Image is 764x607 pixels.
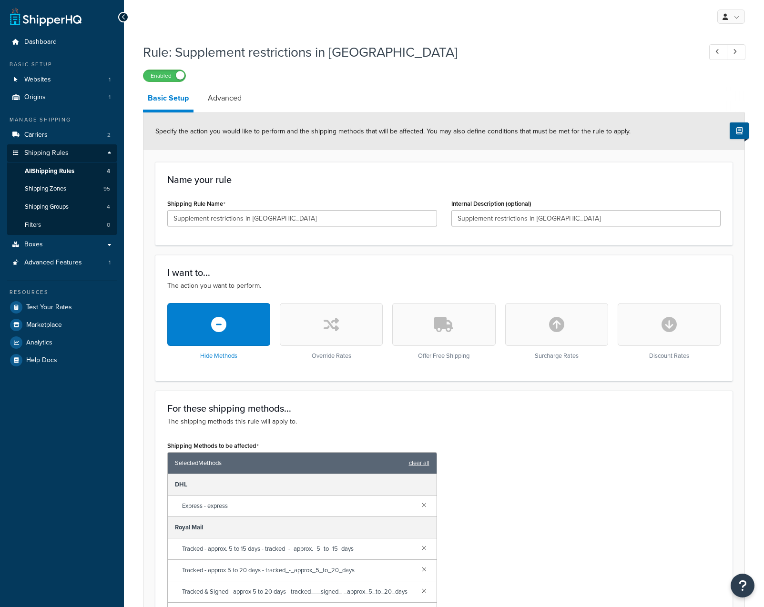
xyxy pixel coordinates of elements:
label: Enabled [143,70,185,81]
a: Help Docs [7,352,117,369]
a: Dashboard [7,33,117,51]
div: Surcharge Rates [505,303,608,360]
span: 1 [109,93,111,101]
li: Carriers [7,126,117,144]
span: Tracked & Signed - approx 5 to 20 days - tracked___signed_-_approx_5_to_20_days [182,585,414,598]
button: Show Help Docs [730,122,749,139]
label: Internal Description (optional) [451,200,531,207]
a: Previous Record [709,44,728,60]
h1: Rule: Supplement restrictions in [GEOGRAPHIC_DATA] [143,43,692,61]
a: Filters0 [7,216,117,234]
div: Resources [7,288,117,296]
span: Tracked - approx. 5 to 15 days - tracked_-_approx._5_to_15_days [182,542,414,556]
span: Websites [24,76,51,84]
div: Royal Mail [168,517,437,538]
span: 4 [107,167,110,175]
span: Tracked - approx 5 to 20 days - tracked_-_approx_5_to_20_days [182,564,414,577]
li: Advanced Features [7,254,117,272]
li: Shipping Zones [7,180,117,198]
div: Offer Free Shipping [392,303,495,360]
div: Override Rates [280,303,383,360]
div: Hide Methods [167,303,270,360]
a: clear all [409,456,429,470]
span: Boxes [24,241,43,249]
h3: For these shipping methods... [167,403,721,414]
span: 0 [107,221,110,229]
span: Express - express [182,499,414,513]
li: Origins [7,89,117,106]
span: 4 [107,203,110,211]
label: Shipping Rule Name [167,200,225,208]
a: Shipping Groups4 [7,198,117,216]
div: DHL [168,474,437,496]
h3: I want to... [167,267,721,278]
span: Specify the action you would like to perform and the shipping methods that will be affected. You ... [155,126,631,136]
span: Shipping Groups [25,203,69,211]
a: Advanced Features1 [7,254,117,272]
span: 1 [109,76,111,84]
span: Analytics [26,339,52,347]
span: Origins [24,93,46,101]
li: Websites [7,71,117,89]
button: Open Resource Center [731,574,754,597]
li: Filters [7,216,117,234]
span: Filters [25,221,41,229]
li: Shipping Groups [7,198,117,216]
span: Advanced Features [24,259,82,267]
span: 1 [109,259,111,267]
span: Dashboard [24,38,57,46]
div: Discount Rates [618,303,721,360]
p: The shipping methods this rule will apply to. [167,416,721,427]
span: Test Your Rates [26,303,72,312]
h3: Name your rule [167,174,721,185]
a: Shipping Rules [7,144,117,162]
span: Shipping Rules [24,149,69,157]
a: Advanced [203,87,246,110]
a: AllShipping Rules4 [7,162,117,180]
li: Shipping Rules [7,144,117,235]
div: Basic Setup [7,61,117,69]
a: Boxes [7,236,117,253]
a: Websites1 [7,71,117,89]
a: Carriers2 [7,126,117,144]
a: Marketplace [7,316,117,334]
a: Shipping Zones95 [7,180,117,198]
span: 2 [107,131,111,139]
span: Carriers [24,131,48,139]
a: Basic Setup [143,87,194,112]
div: Manage Shipping [7,116,117,124]
span: 95 [103,185,110,193]
span: Selected Methods [175,456,404,470]
a: Analytics [7,334,117,351]
a: Test Your Rates [7,299,117,316]
p: The action you want to perform. [167,281,721,291]
span: Help Docs [26,356,57,364]
span: Marketplace [26,321,62,329]
a: Origins1 [7,89,117,106]
a: Next Record [727,44,745,60]
label: Shipping Methods to be affected [167,442,259,450]
span: Shipping Zones [25,185,66,193]
span: All Shipping Rules [25,167,74,175]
